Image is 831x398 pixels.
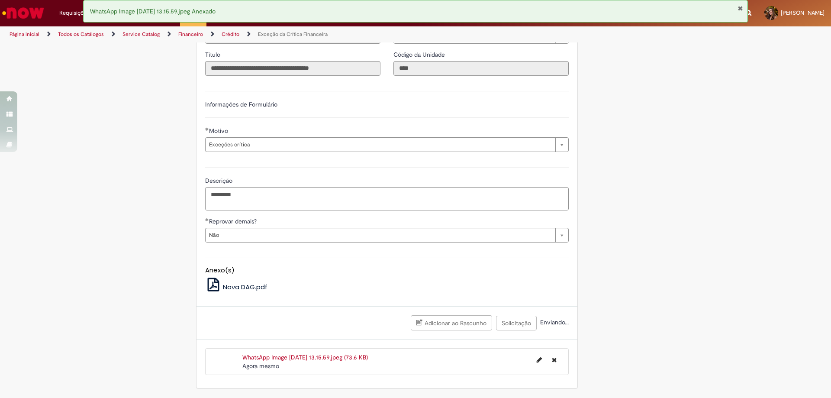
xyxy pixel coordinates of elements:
[538,318,569,326] span: Enviando...
[242,353,368,361] a: WhatsApp Image [DATE] 13.15.59.jpeg (73.6 KB)
[205,51,222,58] span: Somente leitura - Título
[205,177,234,184] span: Descrição
[242,362,279,370] span: Agora mesmo
[59,9,90,17] span: Requisições
[1,4,45,22] img: ServiceNow
[393,50,447,59] label: Somente leitura - Código da Unidade
[209,127,230,135] span: Motivo
[178,31,203,38] a: Financeiro
[205,218,209,221] span: Obrigatório Preenchido
[223,282,267,291] span: Nova DAG.pdf
[205,187,569,210] textarea: Descrição
[205,61,380,76] input: Título
[258,31,328,38] a: Exceção da Crítica Financeira
[58,31,104,38] a: Todos os Catálogos
[242,362,279,370] time: 27/09/2025 13:16:31
[393,61,569,76] input: Código da Unidade
[547,353,562,367] button: Excluir WhatsApp Image 2025-09-27 at 13.15.59.jpeg
[393,51,447,58] span: Somente leitura - Código da Unidade
[531,353,547,367] button: Editar nome de arquivo WhatsApp Image 2025-09-27 at 13.15.59.jpeg
[222,31,239,38] a: Crédito
[209,217,258,225] span: Reprovar demais?
[205,267,569,274] h5: Anexo(s)
[205,50,222,59] label: Somente leitura - Título
[122,31,160,38] a: Service Catalog
[205,127,209,131] span: Obrigatório Preenchido
[209,228,551,242] span: Não
[6,26,548,42] ul: Trilhas de página
[10,31,39,38] a: Página inicial
[781,9,825,16] span: [PERSON_NAME]
[90,7,216,15] span: WhatsApp Image [DATE] 13.15.59.jpeg Anexado
[209,138,551,152] span: Exceções crítica
[738,5,743,12] button: Fechar Notificação
[205,282,268,291] a: Nova DAG.pdf
[205,100,277,108] label: Informações de Formulário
